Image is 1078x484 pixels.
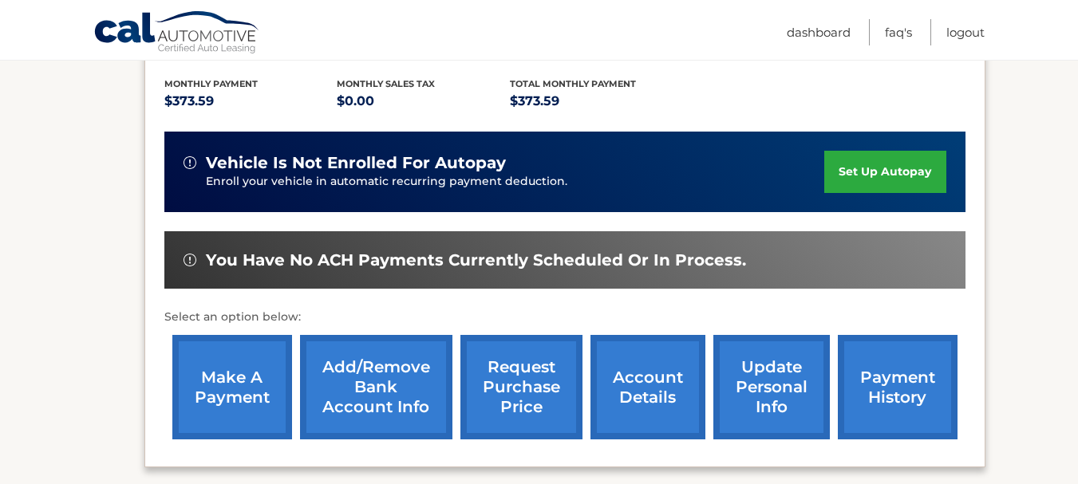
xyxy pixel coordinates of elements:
[460,335,582,439] a: request purchase price
[164,90,338,112] p: $373.59
[93,10,261,57] a: Cal Automotive
[510,90,683,112] p: $373.59
[337,78,435,89] span: Monthly sales Tax
[510,78,636,89] span: Total Monthly Payment
[300,335,452,439] a: Add/Remove bank account info
[787,19,851,45] a: Dashboard
[337,90,510,112] p: $0.00
[172,335,292,439] a: make a payment
[206,153,506,173] span: vehicle is not enrolled for autopay
[184,254,196,266] img: alert-white.svg
[164,78,258,89] span: Monthly Payment
[946,19,985,45] a: Logout
[590,335,705,439] a: account details
[824,151,946,193] a: set up autopay
[206,173,825,191] p: Enroll your vehicle in automatic recurring payment deduction.
[885,19,912,45] a: FAQ's
[164,308,965,327] p: Select an option below:
[838,335,958,439] a: payment history
[206,250,746,270] span: You have no ACH payments currently scheduled or in process.
[184,156,196,169] img: alert-white.svg
[713,335,830,439] a: update personal info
